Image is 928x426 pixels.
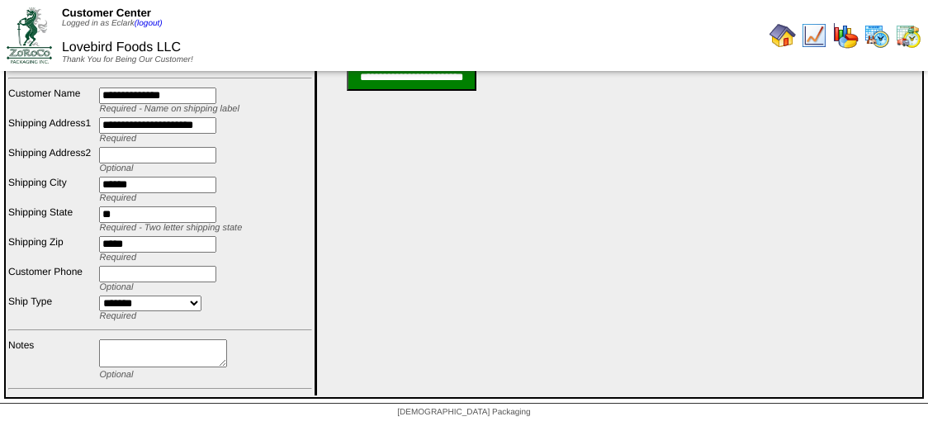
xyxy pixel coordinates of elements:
span: Optional [99,370,133,380]
td: Shipping Address2 [7,146,97,174]
td: Shipping State [7,206,97,234]
span: Customer Center [62,7,151,19]
td: Shipping Zip [7,235,97,263]
span: Required [99,134,136,144]
img: calendarprod.gif [864,22,890,49]
span: Lovebird Foods LLC [62,40,181,54]
img: graph.gif [832,22,859,49]
img: line_graph.gif [801,22,827,49]
img: home.gif [769,22,796,49]
span: Required [99,311,136,321]
span: Required [99,253,136,263]
td: Ship Type [7,295,97,321]
span: Thank You for Being Our Customer! [62,55,193,64]
span: Required - Two letter shipping state [99,223,242,233]
span: Logged in as Eclark [62,19,163,28]
span: Optional [99,282,133,292]
span: Optional [99,163,133,173]
td: Notes [7,338,97,381]
a: (logout) [135,19,163,28]
span: Required [99,193,136,203]
img: calendarinout.gif [895,22,921,49]
span: [DEMOGRAPHIC_DATA] Packaging [397,408,530,417]
td: Shipping City [7,176,97,204]
td: Customer Name [7,87,97,115]
span: Required - Name on shipping label [99,104,239,114]
img: ZoRoCo_Logo(Green%26Foil)%20jpg.webp [7,7,52,63]
td: Shipping Address1 [7,116,97,144]
td: Customer Phone [7,265,97,293]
